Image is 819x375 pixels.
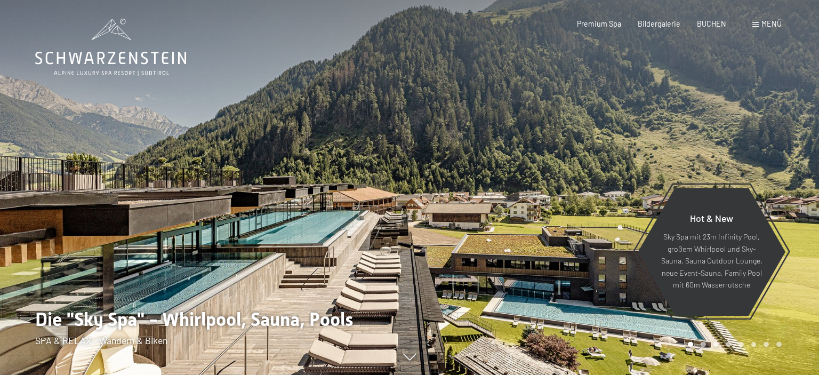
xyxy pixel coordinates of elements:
div: Carousel Page 3 [713,342,719,347]
p: Sky Spa mit 23m Infinity Pool, großem Whirlpool und Sky-Sauna, Sauna Outdoor Lounge, neue Event-S... [661,231,762,291]
div: Carousel Pagination [684,342,781,347]
div: Carousel Page 7 [764,342,769,347]
span: Hot & New [690,212,733,224]
a: BUCHEN [697,19,726,28]
div: Carousel Page 2 [701,342,706,347]
div: Carousel Page 4 [726,342,731,347]
span: Menü [761,19,782,28]
div: Carousel Page 1 (Current Slide) [688,342,693,347]
a: Hot & New Sky Spa mit 23m Infinity Pool, großem Whirlpool und Sky-Sauna, Sauna Outdoor Lounge, ne... [637,187,786,316]
div: Carousel Page 5 [738,342,744,347]
div: Carousel Page 8 [776,342,782,347]
a: Bildergalerie [638,19,680,28]
div: Carousel Page 6 [751,342,757,347]
a: Premium Spa [577,19,621,28]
